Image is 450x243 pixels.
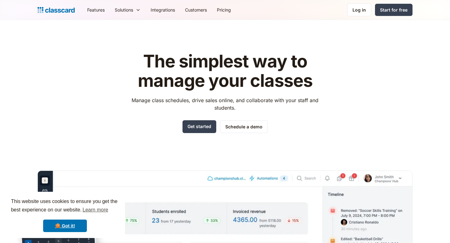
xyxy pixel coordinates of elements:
div: Start for free [380,7,407,13]
a: Customers [180,3,212,17]
a: dismiss cookie message [43,220,87,232]
a: Start for free [375,4,412,16]
div: Solutions [115,7,133,13]
a: Features [82,3,110,17]
a: Schedule a demo [220,120,268,133]
div: Solutions [110,3,146,17]
h1: The simplest way to manage your classes [126,52,324,90]
p: Manage class schedules, drive sales online, and collaborate with your staff and students. [126,97,324,112]
a: Get started [182,120,216,133]
a: Pricing [212,3,236,17]
div: cookieconsent [5,192,125,238]
a: Logo [37,6,75,14]
a: learn more about cookies [82,205,109,215]
a: Log in [347,3,371,16]
span: This website uses cookies to ensure you get the best experience on our website. [11,198,119,215]
a: Integrations [146,3,180,17]
div: Log in [352,7,366,13]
